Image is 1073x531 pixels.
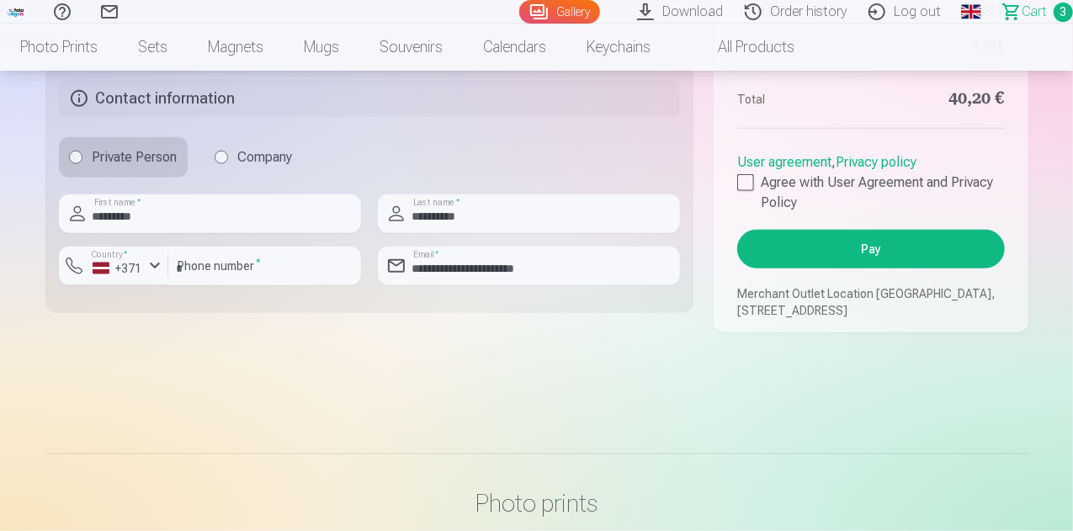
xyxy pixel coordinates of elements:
[737,154,831,170] a: User agreement
[118,24,188,71] a: Sets
[359,24,463,71] a: Souvenirs
[737,88,863,111] dt: Total
[836,154,916,170] a: Privacy policy
[566,24,671,71] a: Keychains
[463,24,566,71] a: Calendars
[1022,2,1047,22] span: Сart
[59,247,168,285] button: Country*+371
[215,151,228,164] input: Company
[59,137,188,178] label: Private Person
[879,88,1005,111] dd: 40,20 €
[59,80,681,117] h5: Contact information
[1054,3,1073,22] span: 3
[93,260,143,277] div: +371
[737,173,1004,213] label: Agree with User Agreement and Privacy Policy
[59,488,1015,518] h3: Photo prints
[7,7,25,17] img: /fa1
[737,230,1004,268] button: Pay
[737,146,1004,213] div: ,
[188,24,284,71] a: Magnets
[737,285,1004,319] p: Merchant Outlet Location [GEOGRAPHIC_DATA], [STREET_ADDRESS]
[284,24,359,71] a: Mugs
[671,24,815,71] a: All products
[205,137,303,178] label: Company
[69,151,82,164] input: Private Person
[86,248,133,261] label: Country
